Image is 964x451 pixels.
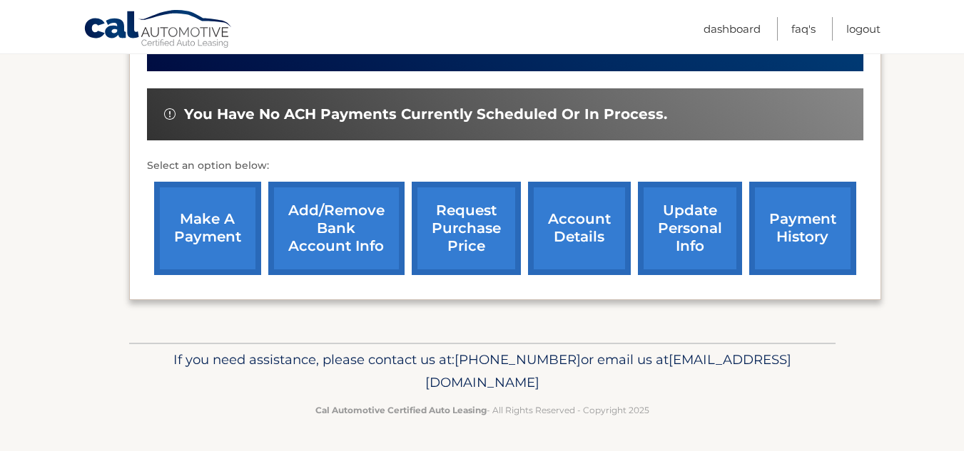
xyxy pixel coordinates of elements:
[164,108,176,120] img: alert-white.svg
[184,105,667,123] span: You have no ACH payments currently scheduled or in process.
[638,182,742,275] a: update personal info
[138,348,826,394] p: If you need assistance, please contact us at: or email us at
[791,17,816,41] a: FAQ's
[749,182,856,275] a: payment history
[412,182,521,275] a: request purchase price
[846,17,881,41] a: Logout
[154,182,261,275] a: make a payment
[268,182,405,275] a: Add/Remove bank account info
[704,17,761,41] a: Dashboard
[455,351,581,368] span: [PHONE_NUMBER]
[528,182,631,275] a: account details
[83,9,233,51] a: Cal Automotive
[147,157,863,175] p: Select an option below:
[138,403,826,418] p: - All Rights Reserved - Copyright 2025
[315,405,487,415] strong: Cal Automotive Certified Auto Leasing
